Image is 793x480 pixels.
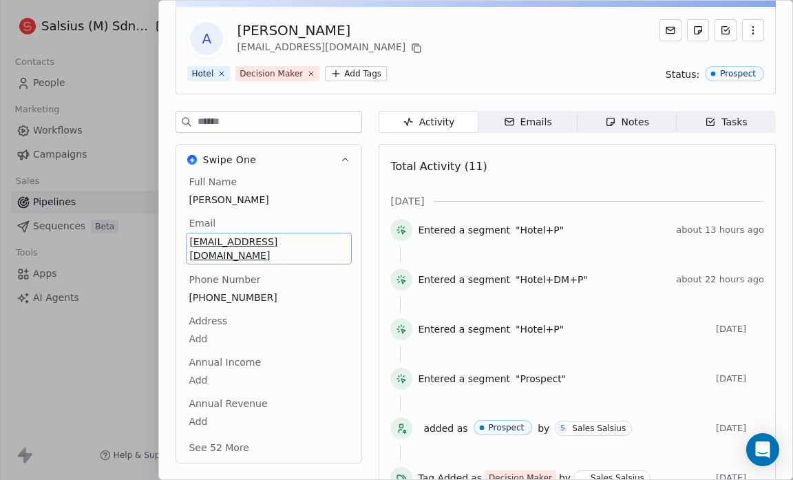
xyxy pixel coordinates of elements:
[187,155,197,165] img: Swipe One
[504,115,552,129] div: Emails
[202,153,256,167] span: Swipe One
[516,322,564,336] span: "Hotel+P"
[189,373,349,387] span: Add
[189,415,349,428] span: Add
[189,332,349,346] span: Add
[560,423,564,434] div: S
[516,372,566,386] span: "Prospect"
[423,421,467,435] span: added as
[516,273,588,286] span: "Hotel+DM+P"
[716,373,764,384] span: [DATE]
[666,67,699,81] span: Status:
[676,225,764,236] span: about 13 hours ago
[186,273,263,286] span: Phone Number
[176,175,361,463] div: Swipe OneSwipe One
[418,372,510,386] span: Entered a segment
[390,160,487,173] span: Total Activity (11)
[189,235,348,262] span: [EMAIL_ADDRESS][DOMAIN_NAME]
[716,423,764,434] span: [DATE]
[191,67,213,80] div: Hotel
[325,66,387,81] button: Add Tags
[418,322,510,336] span: Entered a segment
[180,435,257,460] button: See 52 More
[705,115,748,129] div: Tasks
[176,145,361,175] button: Swipe OneSwipe One
[240,67,303,80] div: Decision Maker
[605,115,649,129] div: Notes
[189,291,349,304] span: [PHONE_NUMBER]
[516,223,564,237] span: "Hotel+P"
[186,314,230,328] span: Address
[676,274,764,285] span: about 22 hours ago
[186,397,270,410] span: Annual Revenue
[538,421,549,435] span: by
[418,223,510,237] span: Entered a segment
[186,216,218,230] span: Email
[190,22,223,55] span: A
[237,21,425,40] div: [PERSON_NAME]
[720,69,756,79] div: Prospect
[746,433,779,466] div: Open Intercom Messenger
[716,324,764,335] span: [DATE]
[237,40,425,56] div: [EMAIL_ADDRESS][DOMAIN_NAME]
[186,355,264,369] span: Annual Income
[189,193,349,207] span: [PERSON_NAME]
[390,194,424,208] span: [DATE]
[489,423,525,432] div: Prospect
[572,424,626,433] div: Sales Salsius
[186,175,240,189] span: Full Name
[418,273,510,286] span: Entered a segment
